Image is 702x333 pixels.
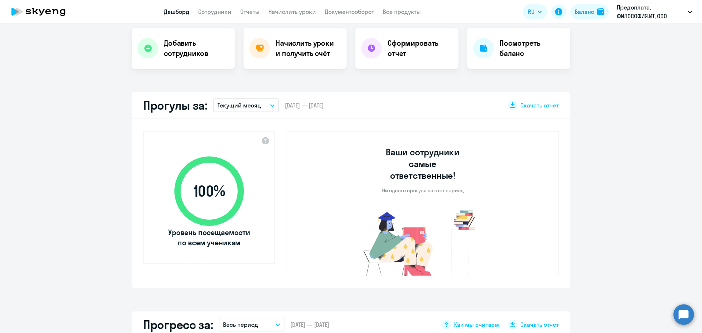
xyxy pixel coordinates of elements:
[240,8,260,15] a: Отчеты
[218,101,261,110] p: Текущий месяц
[528,7,535,16] span: RU
[520,321,559,329] span: Скачать отчет
[350,208,496,276] img: no-truants
[164,38,229,58] h4: Добавить сотрудников
[613,3,696,20] button: Предоплата, ФИЛОСОФИЯ.ИТ, ООО
[454,321,499,329] span: Как мы считаем
[143,317,213,332] h2: Прогресс за:
[617,3,685,20] p: Предоплата, ФИЛОСОФИЯ.ИТ, ООО
[167,227,251,248] span: Уровень посещаемости по всем ученикам
[388,38,453,58] h4: Сформировать отчет
[276,38,339,58] h4: Начислить уроки и получить счёт
[290,321,329,329] span: [DATE] — [DATE]
[575,7,594,16] div: Баланс
[383,8,421,15] a: Все продукты
[167,182,251,200] span: 100 %
[198,8,231,15] a: Сотрудники
[219,318,284,332] button: Весь период
[499,38,565,58] h4: Посмотреть баланс
[325,8,374,15] a: Документооборот
[520,101,559,109] span: Скачать отчет
[143,98,207,113] h2: Прогулы за:
[597,8,604,15] img: balance
[268,8,316,15] a: Начислить уроки
[223,320,258,329] p: Весь период
[523,4,547,19] button: RU
[376,146,470,181] h3: Ваши сотрудники самые ответственные!
[570,4,609,19] button: Балансbalance
[164,8,189,15] a: Дашборд
[285,101,324,109] span: [DATE] — [DATE]
[213,98,279,112] button: Текущий месяц
[382,187,464,194] p: Ни одного прогула за этот период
